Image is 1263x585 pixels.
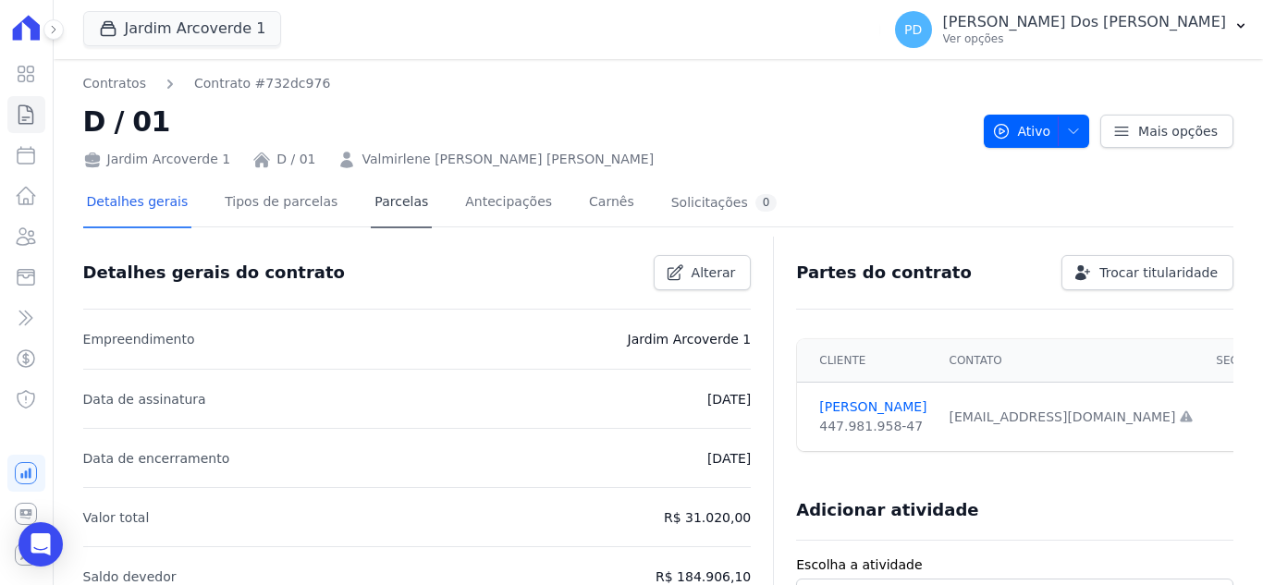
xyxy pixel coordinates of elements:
[654,255,752,290] a: Alterar
[943,31,1226,46] p: Ver opções
[819,417,926,436] div: 447.981.958-47
[83,74,969,93] nav: Breadcrumb
[1138,122,1218,140] span: Mais opções
[938,339,1206,383] th: Contato
[83,262,345,284] h3: Detalhes gerais do contrato
[797,339,938,383] th: Cliente
[707,388,751,410] p: [DATE]
[664,506,751,529] p: R$ 31.020,00
[83,388,206,410] p: Data de assinatura
[992,115,1051,148] span: Ativo
[943,13,1226,31] p: [PERSON_NAME] Dos [PERSON_NAME]
[83,179,192,228] a: Detalhes gerais
[83,74,331,93] nav: Breadcrumb
[707,447,751,469] p: [DATE]
[796,555,1233,575] label: Escolha a atividade
[950,408,1195,427] div: [EMAIL_ADDRESS][DOMAIN_NAME]
[628,328,752,350] p: Jardim Arcoverde 1
[585,179,638,228] a: Carnês
[796,262,972,284] h3: Partes do contrato
[83,11,282,46] button: Jardim Arcoverde 1
[671,194,778,212] div: Solicitações
[83,328,195,350] p: Empreendimento
[83,74,146,93] a: Contratos
[461,179,556,228] a: Antecipações
[904,23,922,36] span: PD
[819,397,926,417] a: [PERSON_NAME]
[362,150,654,169] a: Valmirlene [PERSON_NAME] [PERSON_NAME]
[984,115,1090,148] button: Ativo
[755,194,778,212] div: 0
[1099,263,1218,282] span: Trocar titularidade
[371,179,432,228] a: Parcelas
[692,263,736,282] span: Alterar
[18,522,63,567] div: Open Intercom Messenger
[880,4,1263,55] button: PD [PERSON_NAME] Dos [PERSON_NAME] Ver opções
[1100,115,1233,148] a: Mais opções
[83,506,150,529] p: Valor total
[83,101,969,142] h2: D / 01
[668,179,781,228] a: Solicitações0
[1061,255,1233,290] a: Trocar titularidade
[194,74,330,93] a: Contrato #732dc976
[83,447,230,469] p: Data de encerramento
[276,150,315,169] a: D / 01
[221,179,341,228] a: Tipos de parcelas
[796,499,978,521] h3: Adicionar atividade
[83,150,231,169] div: Jardim Arcoverde 1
